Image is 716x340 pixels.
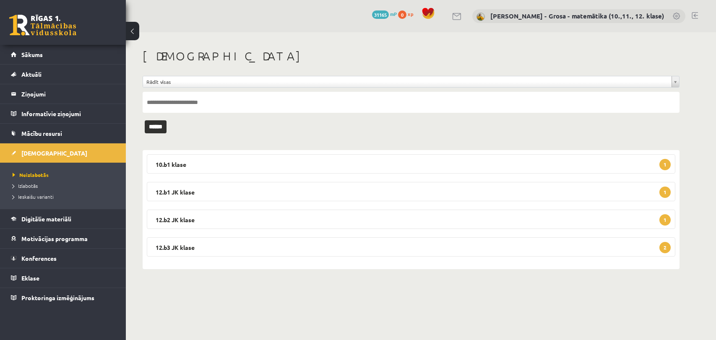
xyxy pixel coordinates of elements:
[11,229,115,248] a: Motivācijas programma
[21,254,57,262] span: Konferences
[13,171,117,179] a: Neizlabotās
[11,65,115,84] a: Aktuāli
[13,182,117,189] a: Izlabotās
[11,124,115,143] a: Mācību resursi
[143,76,679,87] a: Rādīt visas
[11,84,115,104] a: Ziņojumi
[21,104,115,123] legend: Informatīvie ziņojumi
[659,159,671,170] span: 1
[13,182,38,189] span: Izlabotās
[11,288,115,307] a: Proktoringa izmēģinājums
[11,209,115,228] a: Digitālie materiāli
[11,143,115,163] a: [DEMOGRAPHIC_DATA]
[13,171,49,178] span: Neizlabotās
[372,10,397,17] a: 31165 mP
[659,214,671,226] span: 1
[9,15,76,36] a: Rīgas 1. Tālmācības vidusskola
[11,268,115,288] a: Eklase
[408,10,413,17] span: xp
[390,10,397,17] span: mP
[147,237,675,257] legend: 12.b3 JK klase
[21,130,62,137] span: Mācību resursi
[147,154,675,174] legend: 10.b1 klase
[490,12,664,20] a: [PERSON_NAME] - Grosa - matemātika (10.,11., 12. klase)
[13,193,117,200] a: Ieskaišu varianti
[147,210,675,229] legend: 12.b2 JK klase
[21,84,115,104] legend: Ziņojumi
[11,249,115,268] a: Konferences
[21,294,94,301] span: Proktoringa izmēģinājums
[372,10,389,19] span: 31165
[659,187,671,198] span: 1
[21,51,43,58] span: Sākums
[398,10,417,17] a: 0 xp
[659,242,671,253] span: 2
[146,76,668,87] span: Rādīt visas
[11,104,115,123] a: Informatīvie ziņojumi
[147,182,675,201] legend: 12.b1 JK klase
[21,215,71,223] span: Digitālie materiāli
[21,274,39,282] span: Eklase
[476,13,485,21] img: Laima Tukāne - Grosa - matemātika (10.,11., 12. klase)
[21,70,42,78] span: Aktuāli
[398,10,406,19] span: 0
[21,149,87,157] span: [DEMOGRAPHIC_DATA]
[143,49,680,63] h1: [DEMOGRAPHIC_DATA]
[13,193,54,200] span: Ieskaišu varianti
[11,45,115,64] a: Sākums
[21,235,88,242] span: Motivācijas programma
